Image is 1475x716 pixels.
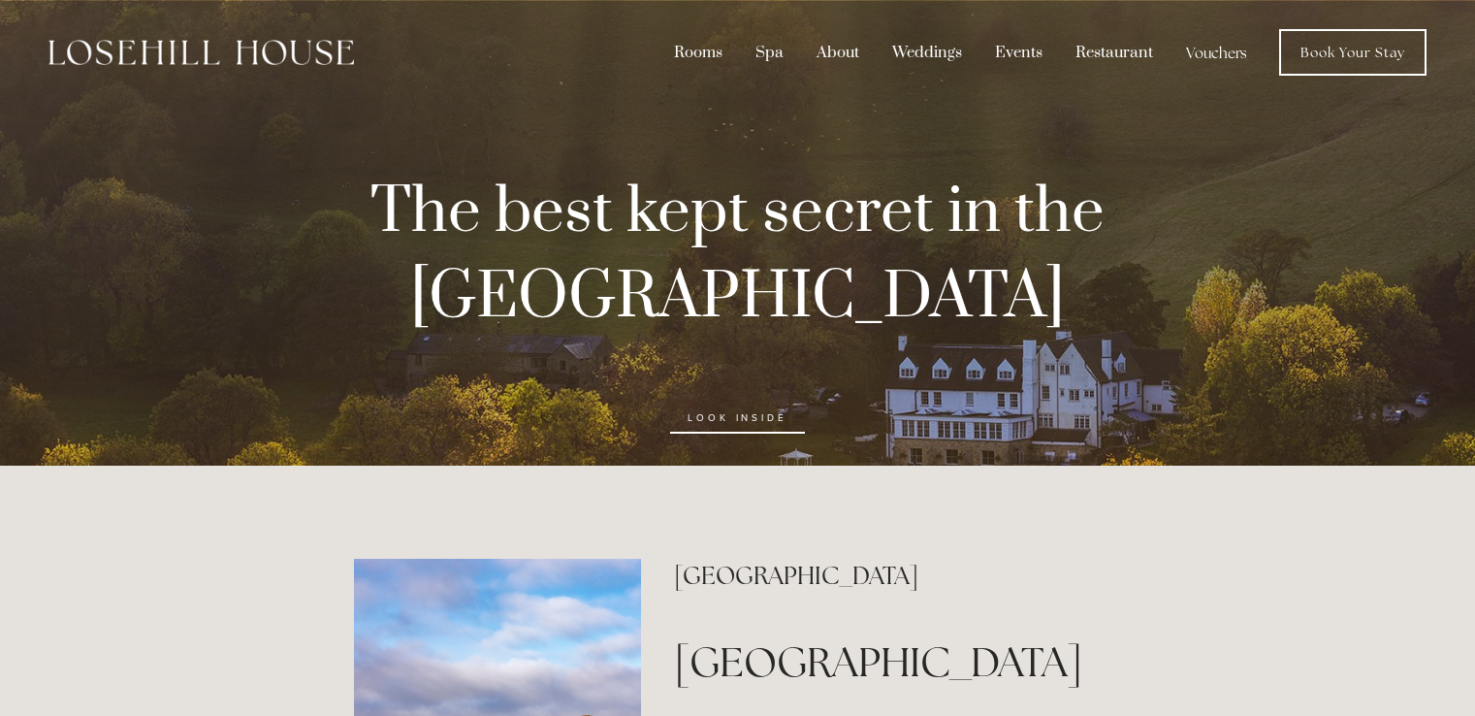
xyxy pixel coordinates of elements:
[1279,29,1427,76] a: Book Your Stay
[370,173,1118,338] strong: The best kept secret in the [GEOGRAPHIC_DATA]
[674,634,1121,691] h1: [GEOGRAPHIC_DATA]
[674,559,1121,593] h2: [GEOGRAPHIC_DATA]
[1171,34,1262,71] a: Vouchers
[802,34,874,71] div: About
[1061,34,1168,71] div: Restaurant
[741,34,798,71] div: Spa
[48,40,354,65] img: Losehill House
[980,34,1057,71] div: Events
[670,403,804,434] a: look inside
[659,34,737,71] div: Rooms
[878,34,977,71] div: Weddings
